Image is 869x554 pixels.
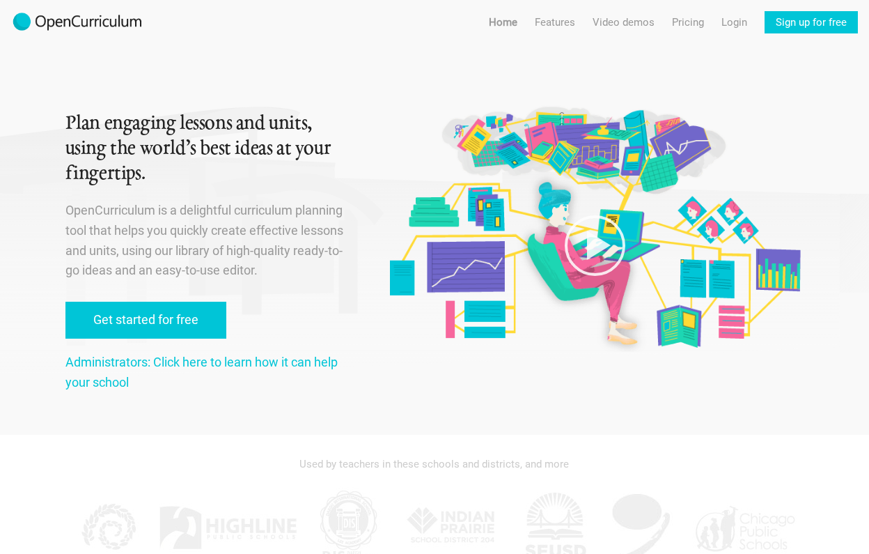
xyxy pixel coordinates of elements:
[65,449,804,479] div: Used by teachers in these schools and districts, and more
[65,111,356,187] h1: Plan engaging lessons and units, using the world’s best ideas at your fingertips.
[672,11,704,33] a: Pricing
[721,11,747,33] a: Login
[65,201,356,281] p: OpenCurriculum is a delightful curriculum planning tool that helps you quickly create effective l...
[765,11,858,33] a: Sign up for free
[593,11,655,33] a: Video demos
[65,302,226,339] a: Get started for free
[11,11,143,33] img: 2017-logo-m.png
[535,11,575,33] a: Features
[489,11,517,33] a: Home
[65,355,338,390] a: Administrators: Click here to learn how it can help your school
